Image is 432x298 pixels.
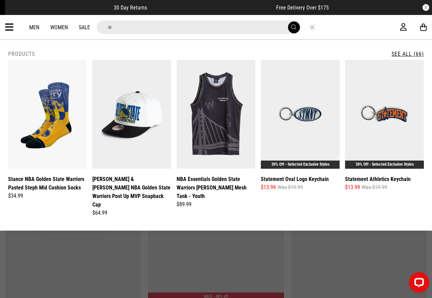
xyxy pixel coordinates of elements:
span: Was $19.99 [362,183,387,192]
button: Close search [308,23,316,31]
div: $64.99 [92,209,171,217]
span: Was $19.99 [277,183,303,192]
img: Stance Nba Golden State Warriors Pasted Steph Mid Cushion Socks in Blue [8,60,87,169]
img: Nba Essentials Golden State Warriors Wallace Mesh Tank - Youth in Black [177,60,255,169]
a: Stance NBA Golden State Warriors Pasted Steph Mid Cushion Socks [8,175,87,192]
div: $34.99 [8,192,87,200]
a: Statement Oval Logo Keychain [261,175,329,183]
a: Men [29,24,39,31]
span: 30 Day Returns [114,4,147,11]
span: $13.99 [261,183,276,192]
iframe: Customer reviews powered by Trustpilot [161,4,263,11]
img: Statement Oval Logo Keychain in Blue [261,60,340,169]
img: Statement Athletics Keychain in Orange [345,60,424,169]
span: Free Delivery Over $175 [276,4,329,11]
a: 30% Off - Selected Exclusive Styles [356,162,414,167]
a: Women [50,24,68,31]
div: $89.99 [177,200,255,209]
a: NBA Essentials Golden State Warriors [PERSON_NAME] Mesh Tank - Youth [177,175,255,200]
h2: Products [8,51,35,57]
a: [PERSON_NAME] & [PERSON_NAME] NBA Golden State Warriors Post Up MVP Snapback Cap [92,175,171,209]
iframe: LiveChat chat widget [403,269,432,298]
span: $13.99 [345,183,360,192]
a: See All (66) [392,51,424,57]
a: 30% Off - Selected Exclusive Styles [271,162,329,167]
img: Mitchell & Ness Nba Golden State Warriors Post Up Mvp Snapback Cap in White [92,60,171,169]
a: Sale [79,24,90,31]
a: Statement Athletics Keychain [345,175,411,183]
